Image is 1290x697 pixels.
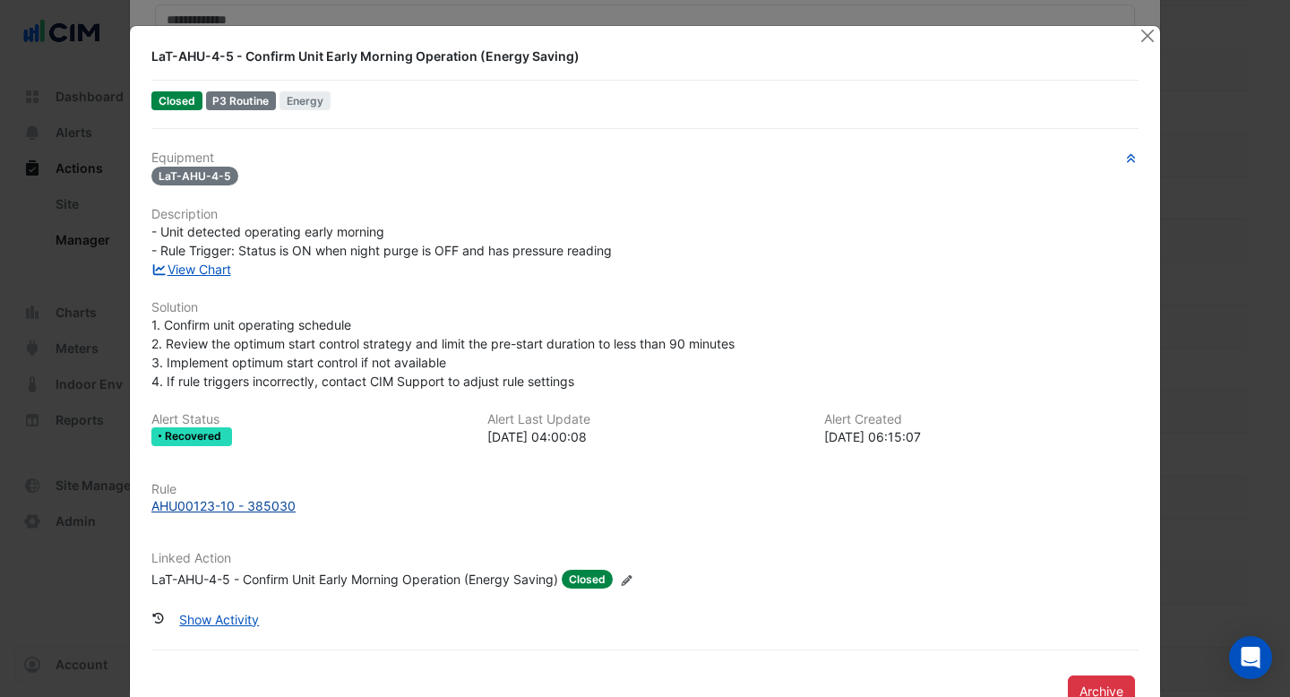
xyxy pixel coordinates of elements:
[151,570,558,589] div: LaT-AHU-4-5 - Confirm Unit Early Morning Operation (Energy Saving)
[151,151,1139,166] h6: Equipment
[487,412,802,427] h6: Alert Last Update
[487,427,802,446] div: [DATE] 04:00:08
[151,551,1139,566] h6: Linked Action
[151,91,202,110] span: Closed
[151,482,1139,497] h6: Rule
[151,496,1139,515] a: AHU00123-10 - 385030
[151,224,612,258] span: - Unit detected operating early morning - Rule Trigger: Status is ON when night purge is OFF and ...
[151,207,1139,222] h6: Description
[206,91,277,110] div: P3 Routine
[1229,636,1272,679] div: Open Intercom Messenger
[151,167,238,185] span: LaT-AHU-4-5
[151,262,231,277] a: View Chart
[151,496,296,515] div: AHU00123-10 - 385030
[824,427,1139,446] div: [DATE] 06:15:07
[279,91,331,110] span: Energy
[168,604,271,635] button: Show Activity
[165,431,225,442] span: Recovered
[151,412,466,427] h6: Alert Status
[151,47,1117,65] div: LaT-AHU-4-5 - Confirm Unit Early Morning Operation (Energy Saving)
[151,317,735,389] span: 1. Confirm unit operating schedule 2. Review the optimum start control strategy and limit the pre...
[151,300,1139,315] h6: Solution
[562,570,613,589] span: Closed
[1138,26,1157,45] button: Close
[620,573,633,587] fa-icon: Edit Linked Action
[824,412,1139,427] h6: Alert Created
